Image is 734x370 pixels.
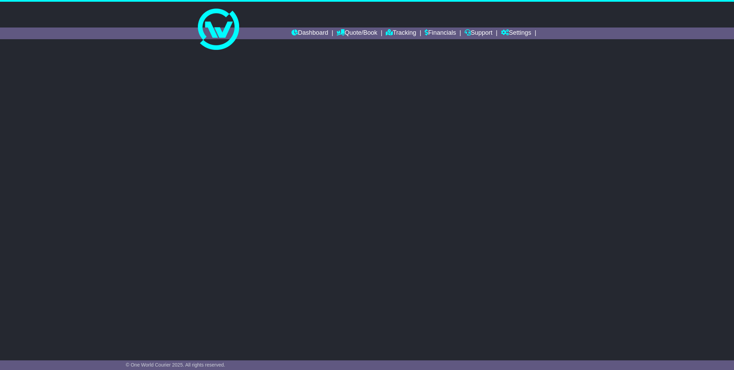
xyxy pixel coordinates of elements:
[425,28,456,39] a: Financials
[291,28,328,39] a: Dashboard
[337,28,377,39] a: Quote/Book
[501,28,531,39] a: Settings
[465,28,492,39] a: Support
[126,362,225,368] span: © One World Courier 2025. All rights reserved.
[386,28,416,39] a: Tracking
